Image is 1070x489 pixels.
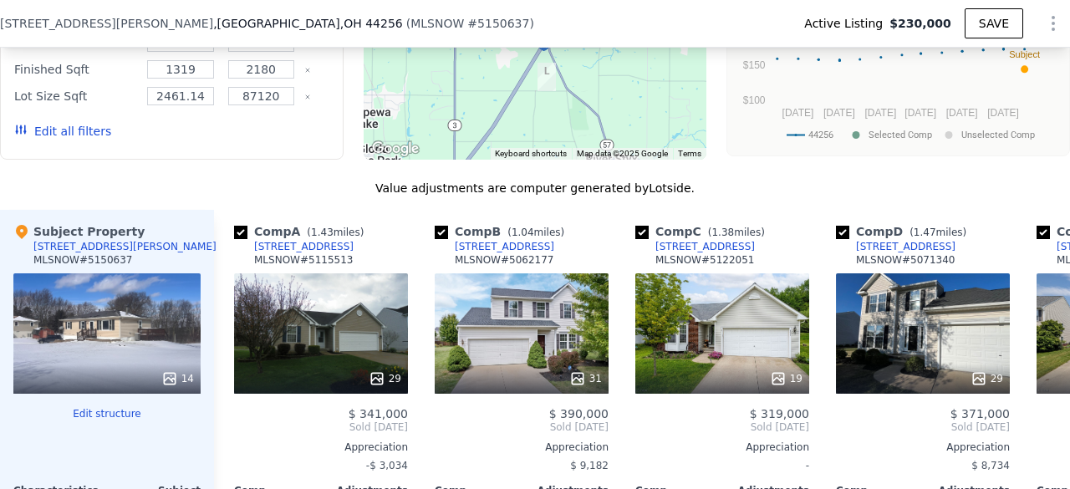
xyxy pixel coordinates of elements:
text: $100 [743,94,766,106]
span: , [GEOGRAPHIC_DATA] [213,15,403,32]
div: Appreciation [435,441,609,454]
button: Show Options [1037,7,1070,40]
div: [STREET_ADDRESS][PERSON_NAME] [33,240,217,253]
span: 1.47 [914,227,936,238]
span: Sold [DATE] [435,420,609,434]
span: -$ 3,034 [366,460,408,471]
span: $ 319,000 [750,407,809,420]
div: Comp B [435,223,571,240]
div: 14 [161,370,194,387]
span: MLSNOW [410,17,464,30]
div: - [635,454,809,477]
div: Comp C [635,223,772,240]
span: ( miles) [903,227,973,238]
text: $150 [743,59,766,71]
span: $ 390,000 [549,407,609,420]
div: [STREET_ADDRESS] [254,240,354,253]
span: Sold [DATE] [635,420,809,434]
text: 44256 [808,130,833,140]
div: ( ) [406,15,534,32]
span: $ 371,000 [950,407,1010,420]
text: [DATE] [946,107,978,119]
text: [DATE] [905,107,937,119]
div: 29 [971,370,1003,387]
button: Clear [304,67,311,74]
span: , OH 44256 [340,17,403,30]
button: SAVE [965,8,1023,38]
a: [STREET_ADDRESS] [435,240,554,253]
button: Clear [304,94,311,100]
div: Subject Property [13,223,145,240]
span: Map data ©2025 Google [577,149,668,158]
div: [STREET_ADDRESS] [856,240,955,253]
div: MLSNOW # 5115513 [254,253,353,267]
span: $230,000 [889,15,951,32]
div: MLSNOW # 5071340 [856,253,955,267]
span: $ 8,734 [971,460,1010,471]
div: 19 [770,370,802,387]
div: 29 [369,370,401,387]
a: Terms (opens in new tab) [678,149,701,158]
div: MLSNOW # 5122051 [655,253,754,267]
div: Appreciation [635,441,809,454]
div: Comp A [234,223,370,240]
text: [DATE] [823,107,855,119]
a: [STREET_ADDRESS] [836,240,955,253]
span: $ 9,182 [570,460,609,471]
span: ( miles) [701,227,772,238]
div: [STREET_ADDRESS] [655,240,755,253]
span: 1.38 [711,227,734,238]
a: [STREET_ADDRESS] [635,240,755,253]
a: [STREET_ADDRESS] [234,240,354,253]
span: ( miles) [300,227,370,238]
a: Open this area in Google Maps (opens a new window) [368,138,423,160]
div: 31 [569,370,602,387]
img: Google [368,138,423,160]
div: [STREET_ADDRESS] [455,240,554,253]
div: Appreciation [836,441,1010,454]
button: Edit structure [13,407,201,420]
text: [DATE] [865,107,897,119]
div: MLSNOW # 5062177 [455,253,553,267]
span: Sold [DATE] [836,420,1010,434]
div: 3843 Paradise Rd [531,56,563,98]
span: Sold [DATE] [234,420,408,434]
text: Selected Comp [869,130,932,140]
text: Unselected Comp [961,130,1035,140]
div: Comp D [836,223,973,240]
button: Edit all filters [14,123,111,140]
button: Keyboard shortcuts [495,148,567,160]
div: MLSNOW # 5150637 [33,253,132,267]
span: 1.04 [512,227,534,238]
div: Lot Size Sqft [14,84,137,108]
text: [DATE] [987,107,1019,119]
span: 1.43 [311,227,334,238]
text: [DATE] [782,107,814,119]
span: Active Listing [804,15,889,32]
text: Subject [1010,49,1041,59]
div: Appreciation [234,441,408,454]
span: # 5150637 [467,17,529,30]
span: $ 341,000 [349,407,408,420]
div: Finished Sqft [14,58,137,81]
span: ( miles) [501,227,571,238]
